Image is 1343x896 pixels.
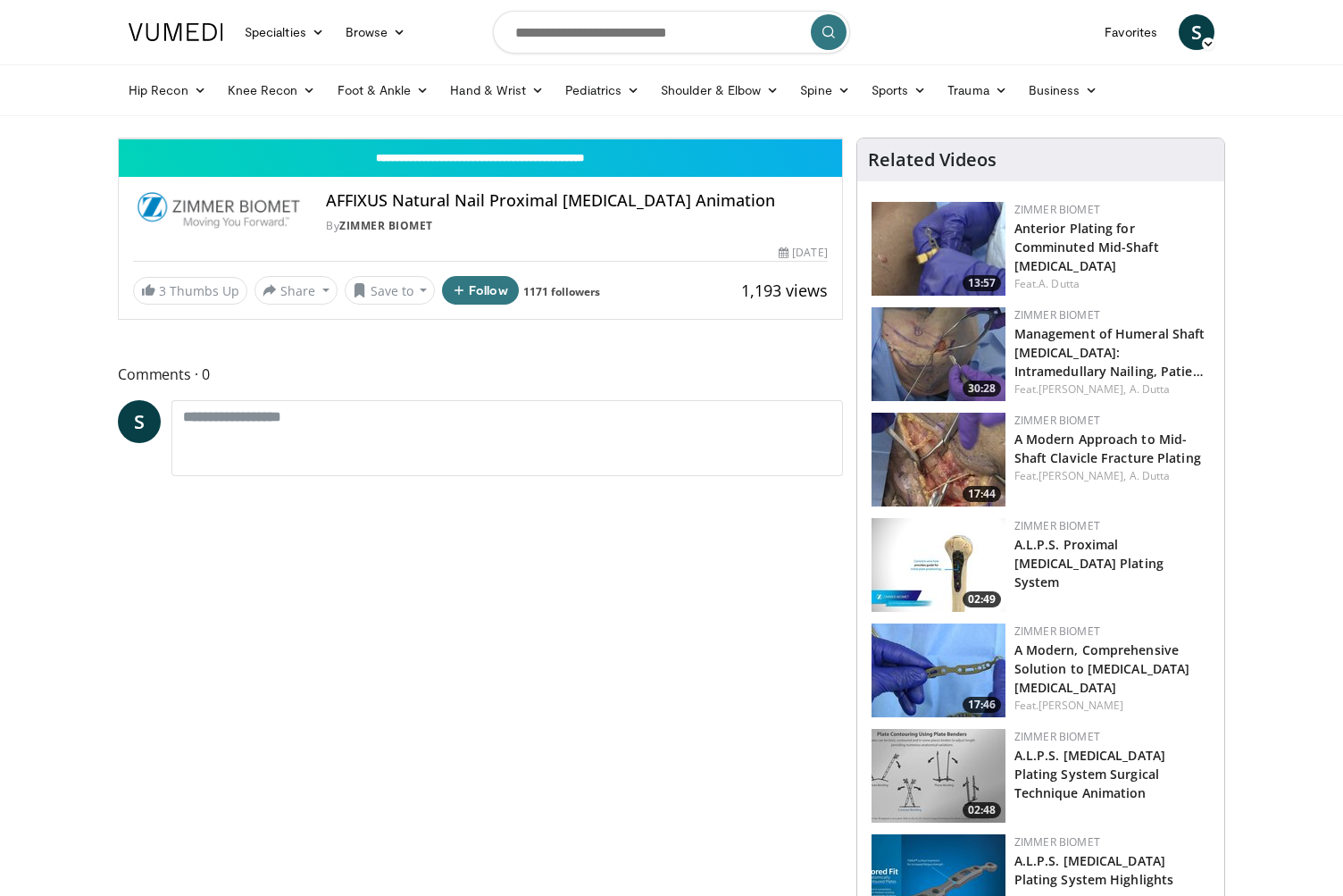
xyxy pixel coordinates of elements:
button: Share [254,276,338,305]
div: Feat. [1014,468,1210,484]
a: 02:49 [872,518,1005,612]
a: 02:48 [872,729,1005,823]
span: 02:48 [963,802,1001,818]
a: Pediatrics [555,72,650,108]
span: 17:46 [963,697,1001,713]
div: [DATE] [779,245,827,261]
a: Hand & Wrist [439,72,555,108]
h4: AFFIXUS Natural Nail Proximal [MEDICAL_DATA] Animation [326,191,828,211]
button: Follow [442,276,519,305]
a: Zimmer Biomet [1014,729,1100,744]
a: Zimmer Biomet [1014,518,1100,533]
img: dfb9148e-861d-4ca1-80d0-823fa5644adf.150x105_q85_crop-smart_upscale.jpg [872,624,1005,717]
a: Knee Recon [217,72,327,108]
a: S [1179,14,1214,50]
span: 13:57 [963,275,1001,291]
img: Zimmer Biomet [133,191,304,234]
div: Feat. [1014,381,1210,398]
button: Save to [345,276,436,305]
a: [PERSON_NAME] [1039,698,1123,713]
a: Zimmer Biomet [1014,834,1100,850]
a: Zimmer Biomet [1014,202,1100,217]
a: Zimmer Biomet [339,218,433,233]
a: 13:57 [872,202,1005,296]
a: Shoulder & Elbow [650,72,789,108]
a: Trauma [937,72,1018,108]
a: Zimmer Biomet [1014,413,1100,428]
span: 30:28 [963,381,1001,397]
div: Feat. [1014,698,1210,714]
a: Hip Recon [118,72,217,108]
a: Favorites [1094,14,1168,50]
img: 703705b4-a6ed-4988-bec7-9b6fee7ee6b3.150x105_q85_crop-smart_upscale.jpg [872,413,1005,507]
span: 1,193 views [741,280,828,301]
img: cb53a3f1-cca5-4bfa-a1a8-533ab5253336.150x105_q85_crop-smart_upscale.jpg [872,729,1005,823]
img: VuMedi Logo [129,23,223,41]
a: A. Dutta [1039,276,1080,291]
span: 17:44 [963,486,1001,502]
a: A.L.P.S. [MEDICAL_DATA] Plating System Highlights [1014,852,1174,888]
a: 1171 followers [523,284,600,299]
a: Zimmer Biomet [1014,307,1100,322]
div: Feat. [1014,276,1210,292]
a: Browse [335,14,417,50]
a: A.L.P.S. [MEDICAL_DATA] Plating System Surgical Technique Animation [1014,747,1165,801]
span: 02:49 [963,591,1001,607]
div: By [326,218,828,234]
img: 7f3345ee-1a51-4195-8be1-b64b6f73790f.150x105_q85_crop-smart_upscale.jpg [872,307,1005,401]
a: Zimmer Biomet [1014,624,1100,639]
video-js: Video Player [119,138,842,139]
img: 95fc8890-002b-44d1-8f86-6306f8b28e5e.150x105_q85_crop-smart_upscale.jpg [872,202,1005,296]
a: [PERSON_NAME], [1039,381,1126,397]
a: S [118,400,161,443]
a: A. Dutta [1130,381,1171,397]
a: Specialties [234,14,335,50]
a: Sports [861,72,938,108]
a: A Modern Approach to Mid-Shaft Clavicle Fracture Plating [1014,431,1201,466]
a: 30:28 [872,307,1005,401]
img: 0239c927-c5c7-47d0-9c79-a9255cc7983b.150x105_q85_crop-smart_upscale.jpg [872,518,1005,612]
a: 3 Thumbs Up [133,277,247,305]
input: Search topics, interventions [493,11,850,54]
a: A.L.P.S. Proximal [MEDICAL_DATA] Plating System [1014,536,1164,590]
a: Business [1018,72,1109,108]
a: [PERSON_NAME], [1039,468,1126,483]
a: Foot & Ankle [327,72,440,108]
a: A Modern, Comprehensive Solution to [MEDICAL_DATA] [MEDICAL_DATA] [1014,641,1190,696]
a: 17:44 [872,413,1005,507]
a: A. Dutta [1130,468,1171,483]
span: 3 [159,282,166,299]
a: Anterior Plating for Comminuted Mid-Shaft [MEDICAL_DATA] [1014,220,1159,274]
a: Spine [789,72,860,108]
span: Comments 0 [118,363,843,386]
a: Management of Humeral Shaft [MEDICAL_DATA]: Intramedullary Nailing, Patie… [1014,325,1205,380]
a: 17:46 [872,624,1005,717]
h4: Related Videos [868,149,997,171]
